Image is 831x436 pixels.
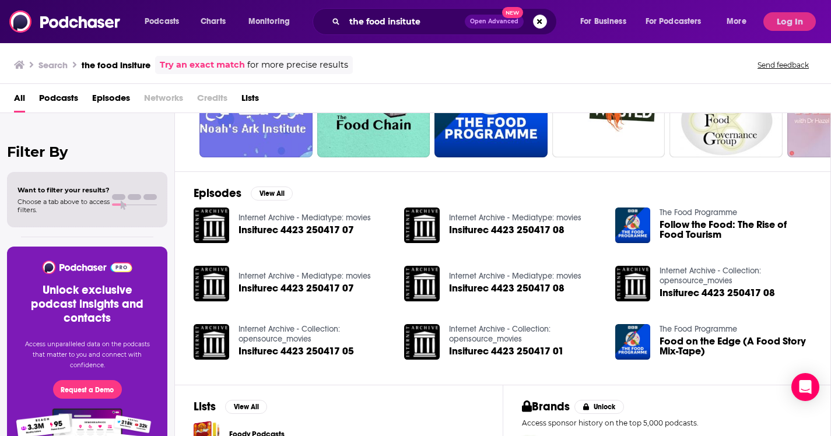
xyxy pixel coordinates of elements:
p: Access sponsor history on the top 5,000 podcasts. [522,419,812,427]
a: Internet Archive - Collection: opensource_movies [660,266,761,286]
a: The Food Programme [660,208,737,217]
button: Request a Demo [53,380,122,399]
img: Food on the Edge (A Food Story Mix-Tape) [615,324,651,360]
a: Insiturec 4423 250417 07 [239,283,354,293]
a: Insiturec 4423 250417 01 [449,346,564,356]
img: Podchaser - Follow, Share and Rate Podcasts [41,261,133,274]
a: Insiturec 4423 250417 08 [449,283,564,293]
h2: Filter By [7,143,167,160]
a: Internet Archive - Mediatype: movies [449,213,581,223]
a: Insiturec 4423 250417 07 [239,225,354,235]
a: Internet Archive - Collection: opensource_movies [239,324,340,344]
a: Insiturec 4423 250417 05 [239,346,354,356]
a: Charts [193,12,233,31]
span: Credits [197,89,227,112]
input: Search podcasts, credits, & more... [345,12,465,31]
span: For Podcasters [646,13,702,30]
span: Networks [144,89,183,112]
button: open menu [718,12,761,31]
a: Internet Archive - Mediatype: movies [239,271,371,281]
div: Search podcasts, credits, & more... [324,8,568,35]
a: Internet Archive - Collection: opensource_movies [449,324,551,344]
span: Charts [201,13,226,30]
a: Insiturec 4423 250417 08 [449,225,564,235]
button: open menu [240,12,305,31]
span: Want to filter your results? [17,186,110,194]
a: ListsView All [194,399,267,414]
button: open menu [572,12,641,31]
h3: Search [38,59,68,71]
button: Log In [763,12,816,31]
a: Internet Archive - Mediatype: movies [239,213,371,223]
button: Unlock [574,400,624,414]
h2: Lists [194,399,216,414]
a: Episodes [92,89,130,112]
img: Insiturec 4423 250417 07 [194,208,229,243]
button: open menu [136,12,194,31]
img: Podchaser - Follow, Share and Rate Podcasts [9,10,121,33]
a: Podcasts [39,89,78,112]
span: Monitoring [248,13,290,30]
button: open menu [638,12,718,31]
a: EpisodesView All [194,186,293,201]
a: Food on the Edge (A Food Story Mix-Tape) [660,336,812,356]
span: Choose a tab above to access filters. [17,198,110,214]
img: Insiturec 4423 250417 07 [194,266,229,301]
a: Lists [241,89,259,112]
img: Insiturec 4423 250417 08 [404,266,440,301]
img: Insiturec 4423 250417 01 [404,324,440,360]
img: Insiturec 4423 250417 05 [194,324,229,360]
a: Internet Archive - Mediatype: movies [449,271,581,281]
div: Open Intercom Messenger [791,373,819,401]
img: Insiturec 4423 250417 08 [404,208,440,243]
span: More [727,13,746,30]
h2: Episodes [194,186,241,201]
span: New [502,7,523,18]
img: Insiturec 4423 250417 08 [615,266,651,301]
h3: the food insiture [82,59,150,71]
button: Open AdvancedNew [465,15,524,29]
h2: Brands [522,399,570,414]
a: Try an exact match [160,58,245,72]
a: Insiturec 4423 250417 08 [660,288,775,298]
span: for more precise results [247,58,348,72]
p: Access unparalleled data on the podcasts that matter to you and connect with confidence. [21,339,153,371]
span: Podcasts [145,13,179,30]
span: For Business [580,13,626,30]
h3: Unlock exclusive podcast insights and contacts [21,283,153,325]
span: Open Advanced [470,19,518,24]
button: View All [251,187,293,201]
a: All [14,89,25,112]
button: Send feedback [754,60,812,70]
a: Follow the Food: The Rise of Food Tourism [660,220,812,240]
img: Follow the Food: The Rise of Food Tourism [615,208,651,243]
a: The Food Programme [660,324,737,334]
button: View All [225,400,267,414]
